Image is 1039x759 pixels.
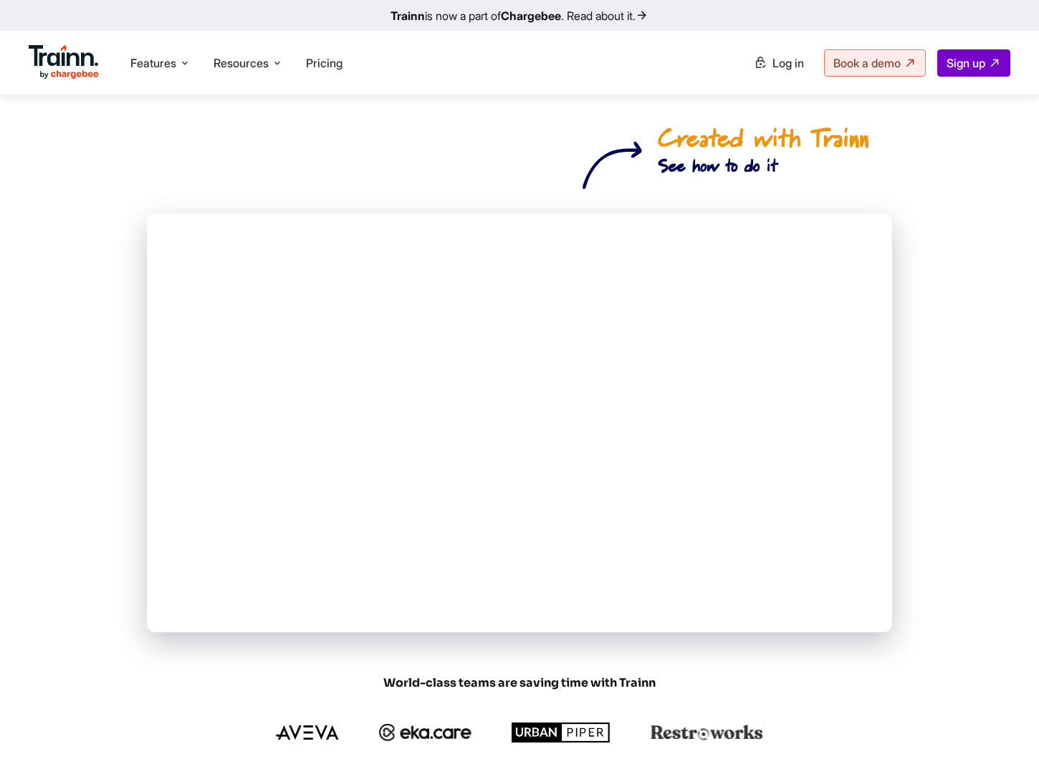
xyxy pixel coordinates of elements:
[379,724,472,741] img: ekacare logo
[130,55,176,71] span: Features
[651,725,763,740] img: restroworks logo
[176,675,863,691] span: World-class teams are saving time with Trainn
[214,55,269,71] span: Resources
[824,49,926,77] a: Book a demo
[937,49,1010,77] a: Sign up
[306,56,343,70] a: Pricing
[583,119,869,190] img: created_by_trainn | Interactive guides by trainn
[967,690,1039,759] iframe: Chat Widget
[947,56,985,70] span: Sign up
[833,56,901,70] span: Book a demo
[276,725,339,740] img: aveva logo
[772,56,804,70] span: Log in
[745,50,813,76] a: Log in
[501,9,561,23] b: Chargebee
[391,9,425,23] b: Trainn
[29,45,99,79] img: Trainn Logo
[512,722,611,743] img: urbanpiper logo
